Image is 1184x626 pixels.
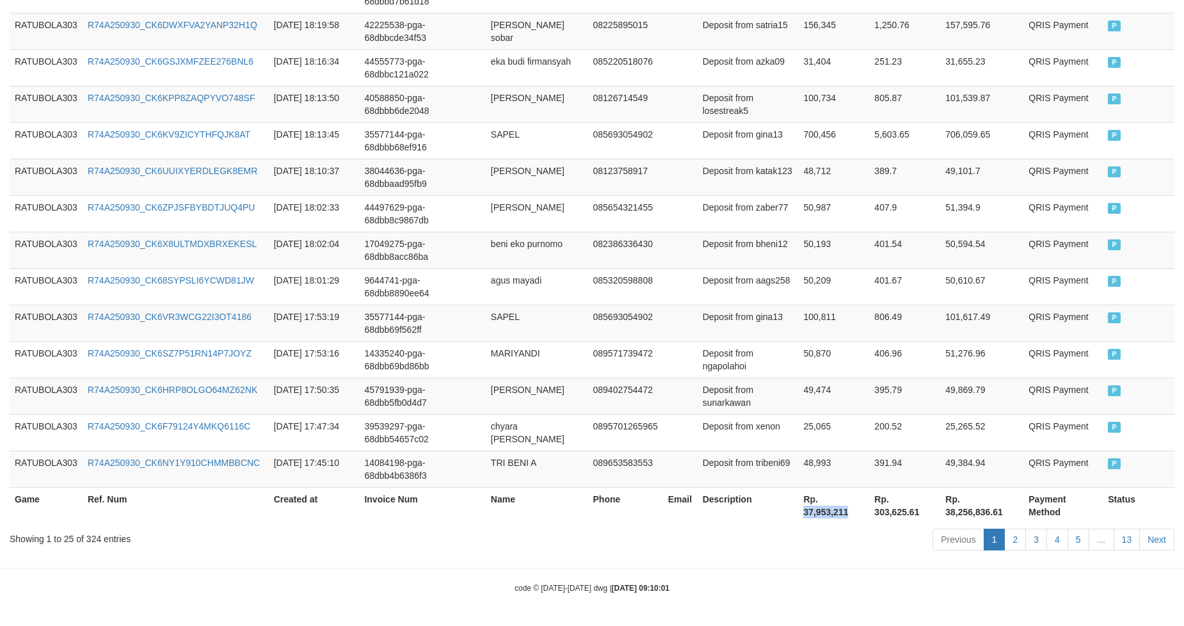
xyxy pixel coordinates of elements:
[798,122,869,159] td: 700,456
[359,378,485,414] td: 45791939-pga-68dbb5fb0d4d7
[1103,487,1174,524] th: Status
[869,378,940,414] td: 395.79
[359,451,485,487] td: 14084198-pga-68dbb4b6386f3
[798,195,869,232] td: 50,987
[1089,529,1114,550] a: …
[698,268,799,305] td: Deposit from aags258
[798,341,869,378] td: 50,870
[10,122,83,159] td: RATUBOLA303
[486,86,588,122] td: [PERSON_NAME]
[486,159,588,195] td: [PERSON_NAME]
[359,49,485,86] td: 44555773-pga-68dbbc121a022
[359,341,485,378] td: 14335240-pga-68dbb69bd86bb
[798,13,869,49] td: 156,345
[10,49,83,86] td: RATUBOLA303
[359,305,485,341] td: 35577144-pga-68dbb69f562ff
[1108,20,1121,31] span: PAID
[798,487,869,524] th: Rp. 37,953,211
[940,86,1023,122] td: 101,539.87
[1025,529,1047,550] a: 3
[486,378,588,414] td: [PERSON_NAME]
[698,195,799,232] td: Deposit from zaber77
[1108,239,1121,250] span: PAID
[698,13,799,49] td: Deposit from satria15
[1108,93,1121,104] span: PAID
[359,86,485,122] td: 40588850-pga-68dbbb6de2048
[88,275,254,285] a: R74A250930_CK68SYPSLI6YCWD81JW
[1139,529,1174,550] a: Next
[1108,349,1121,360] span: PAID
[984,529,1005,550] a: 1
[486,487,588,524] th: Name
[798,305,869,341] td: 100,811
[869,122,940,159] td: 5,603.65
[588,268,663,305] td: 085320598808
[1023,268,1103,305] td: QRIS Payment
[269,414,360,451] td: [DATE] 17:47:34
[698,159,799,195] td: Deposit from katak123
[1023,232,1103,268] td: QRIS Payment
[1108,203,1121,214] span: PAID
[869,414,940,451] td: 200.52
[1023,487,1103,524] th: Payment Method
[269,451,360,487] td: [DATE] 17:45:10
[1108,276,1121,287] span: PAID
[698,122,799,159] td: Deposit from gina13
[698,305,799,341] td: Deposit from gina13
[798,232,869,268] td: 50,193
[88,56,253,67] a: R74A250930_CK6GSJXMFZEE276BNL6
[588,159,663,195] td: 08123758917
[1023,49,1103,86] td: QRIS Payment
[486,451,588,487] td: TRI BENI A
[612,584,669,593] strong: [DATE] 09:10:01
[1023,341,1103,378] td: QRIS Payment
[869,268,940,305] td: 401.67
[869,49,940,86] td: 251.23
[940,451,1023,487] td: 49,384.94
[359,268,485,305] td: 9644741-pga-68dbb8890ee64
[798,86,869,122] td: 100,734
[269,268,360,305] td: [DATE] 18:01:29
[10,13,83,49] td: RATUBOLA303
[1023,159,1103,195] td: QRIS Payment
[1023,86,1103,122] td: QRIS Payment
[486,13,588,49] td: [PERSON_NAME] sobar
[869,232,940,268] td: 401.54
[1046,529,1068,550] a: 4
[798,49,869,86] td: 31,404
[269,49,360,86] td: [DATE] 18:16:34
[698,49,799,86] td: Deposit from azka09
[798,414,869,451] td: 25,065
[88,129,250,140] a: R74A250930_CK6KV9ZICYTHFQJK8AT
[588,49,663,86] td: 085220518076
[1068,529,1089,550] a: 5
[359,414,485,451] td: 39539297-pga-68dbb54657c02
[269,86,360,122] td: [DATE] 18:13:50
[940,487,1023,524] th: Rp. 38,256,836.61
[1023,378,1103,414] td: QRIS Payment
[1023,195,1103,232] td: QRIS Payment
[869,13,940,49] td: 1,250.76
[269,232,360,268] td: [DATE] 18:02:04
[940,13,1023,49] td: 157,595.76
[1023,414,1103,451] td: QRIS Payment
[869,86,940,122] td: 805.87
[269,195,360,232] td: [DATE] 18:02:33
[1004,529,1026,550] a: 2
[940,378,1023,414] td: 49,869.79
[359,487,485,524] th: Invoice Num
[869,341,940,378] td: 406.96
[698,86,799,122] td: Deposit from losestreak5
[1023,305,1103,341] td: QRIS Payment
[869,451,940,487] td: 391.94
[269,159,360,195] td: [DATE] 18:10:37
[698,487,799,524] th: Description
[798,268,869,305] td: 50,209
[88,20,257,30] a: R74A250930_CK6DWXFVA2YANP32H1Q
[486,122,588,159] td: SAPEL
[359,13,485,49] td: 42225538-pga-68dbbcde34f53
[515,584,669,593] small: code © [DATE]-[DATE] dwg |
[486,305,588,341] td: SAPEL
[940,122,1023,159] td: 706,059.65
[359,159,485,195] td: 38044636-pga-68dbbaad95fb9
